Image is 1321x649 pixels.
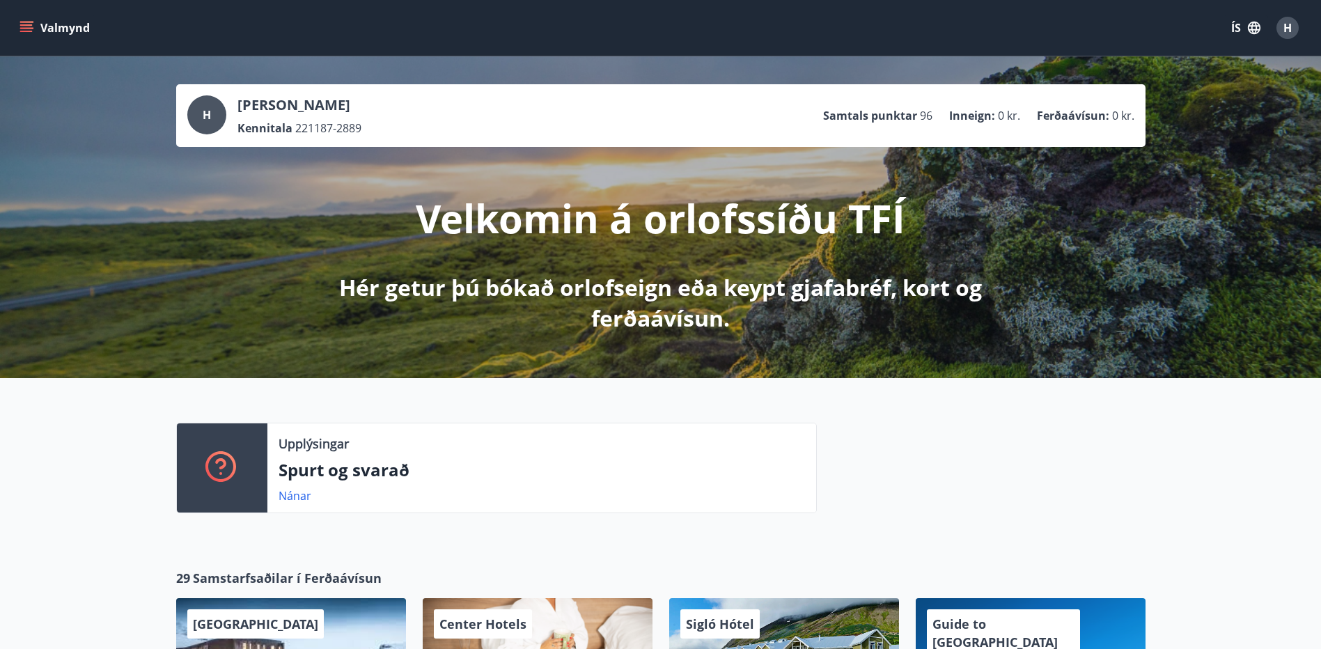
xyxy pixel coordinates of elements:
button: ÍS [1224,15,1268,40]
p: Velkomin á orlofssíðu TFÍ [416,191,905,244]
span: Center Hotels [439,616,526,632]
span: H [1283,20,1292,36]
span: 29 [176,569,190,587]
p: Upplýsingar [279,435,349,453]
span: 221187-2889 [295,120,361,136]
span: 0 kr. [998,108,1020,123]
a: Nánar [279,488,311,503]
span: Sigló Hótel [686,616,754,632]
span: 0 kr. [1112,108,1134,123]
p: Inneign : [949,108,995,123]
p: Samtals punktar [823,108,917,123]
span: 96 [920,108,932,123]
p: [PERSON_NAME] [237,95,361,115]
button: menu [17,15,95,40]
p: Spurt og svarað [279,458,805,482]
p: Ferðaávísun : [1037,108,1109,123]
p: Hér getur þú bókað orlofseign eða keypt gjafabréf, kort og ferðaávísun. [293,272,1029,334]
button: H [1271,11,1304,45]
p: Kennitala [237,120,292,136]
span: [GEOGRAPHIC_DATA] [193,616,318,632]
span: Samstarfsaðilar í Ferðaávísun [193,569,382,587]
span: H [203,107,211,123]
